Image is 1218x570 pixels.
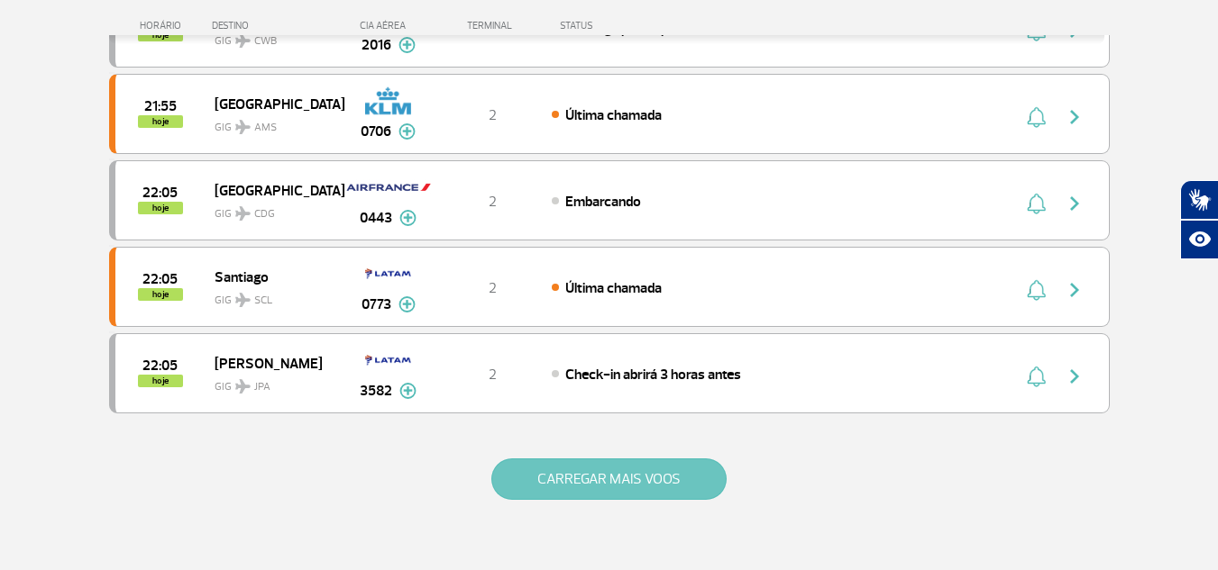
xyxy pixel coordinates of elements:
span: 0773 [362,294,391,315]
span: GIG [215,110,330,136]
span: 2 [489,193,497,211]
img: destiny_airplane.svg [235,206,251,221]
div: DESTINO [212,20,343,32]
img: destiny_airplane.svg [235,120,251,134]
span: 2 [489,279,497,297]
div: STATUS [551,20,698,32]
span: [GEOGRAPHIC_DATA] [215,92,330,115]
span: CDG [254,206,275,222]
span: Última chamada [565,279,662,297]
span: 0443 [360,207,392,229]
span: hoje [138,375,183,387]
img: sino-painel-voo.svg [1027,193,1046,214]
button: CARREGAR MAIS VOOS [491,458,727,500]
img: destiny_airplane.svg [235,379,251,394]
span: GIG [215,369,330,395]
span: GIG [215,283,330,309]
span: hoje [138,202,183,214]
img: mais-info-painel-voo.svg [398,123,416,140]
img: seta-direita-painel-voo.svg [1064,279,1085,301]
button: Abrir recursos assistivos. [1180,220,1218,259]
img: sino-painel-voo.svg [1027,106,1046,128]
img: mais-info-painel-voo.svg [399,383,417,399]
img: mais-info-painel-voo.svg [399,210,417,226]
span: hoje [138,288,183,301]
span: AMS [254,120,277,136]
span: 2025-09-28 21:55:00 [144,100,177,113]
span: Embarcando [565,193,641,211]
div: HORÁRIO [114,20,213,32]
span: SCL [254,293,272,309]
img: sino-painel-voo.svg [1027,279,1046,301]
span: GIG [215,196,330,222]
img: sino-painel-voo.svg [1027,366,1046,387]
span: 2025-09-28 22:05:00 [142,359,178,372]
span: 2 [489,366,497,384]
img: destiny_airplane.svg [235,293,251,307]
div: Plugin de acessibilidade da Hand Talk. [1180,180,1218,259]
span: 2 [489,106,497,124]
span: Check-in abrirá 3 horas antes [565,366,741,384]
span: 3582 [360,380,392,402]
div: TERMINAL [434,20,551,32]
span: hoje [138,115,183,128]
img: seta-direita-painel-voo.svg [1064,366,1085,387]
span: 0706 [361,121,391,142]
img: seta-direita-painel-voo.svg [1064,193,1085,214]
span: 2025-09-28 22:05:00 [142,186,178,199]
span: [PERSON_NAME] [215,351,330,375]
span: 2016 [362,34,391,56]
div: CIA AÉREA [343,20,434,32]
span: [GEOGRAPHIC_DATA] [215,178,330,202]
span: Santiago [215,265,330,288]
span: JPA [254,379,270,395]
img: seta-direita-painel-voo.svg [1064,106,1085,128]
img: mais-info-painel-voo.svg [398,296,416,312]
button: Abrir tradutor de língua de sinais. [1180,180,1218,220]
span: Última chamada [565,106,662,124]
span: 2025-09-28 22:05:00 [142,273,178,285]
img: mais-info-painel-voo.svg [398,37,416,53]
